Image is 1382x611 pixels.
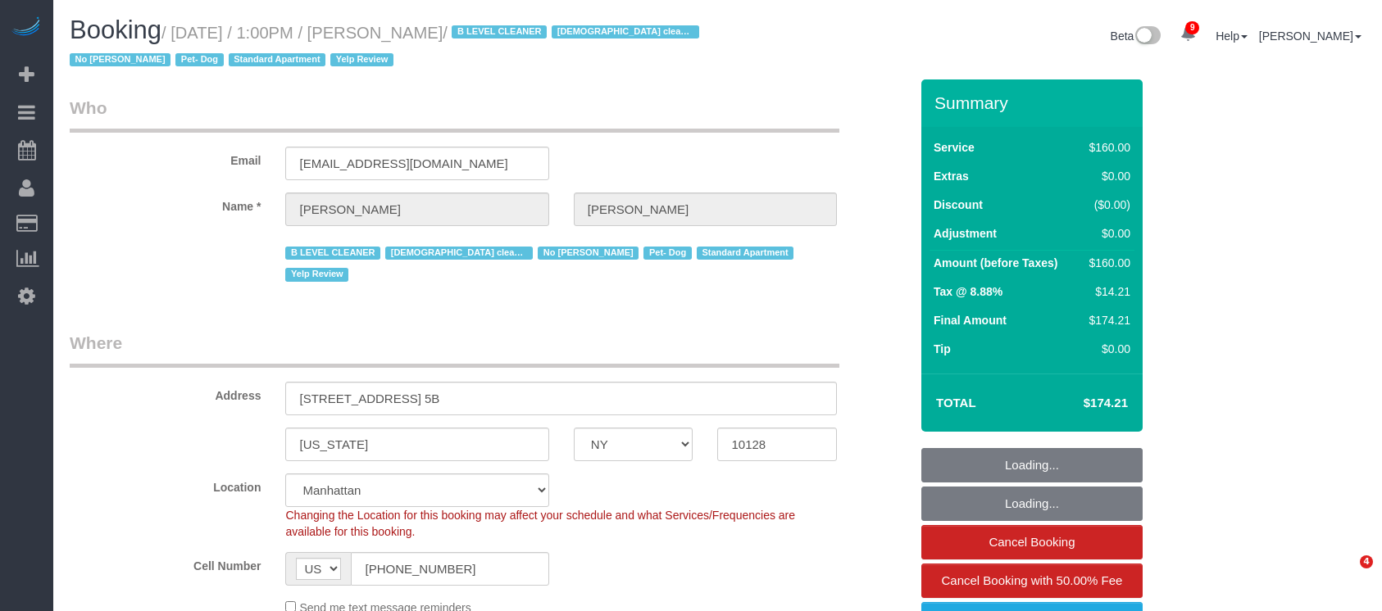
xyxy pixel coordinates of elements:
[1083,225,1130,242] div: $0.00
[934,312,1007,328] label: Final Amount
[934,197,983,213] label: Discount
[1034,396,1128,410] h4: $174.21
[1083,312,1130,328] div: $174.21
[934,283,1002,300] label: Tax @ 8.88%
[574,192,837,226] input: Last Name
[1360,555,1373,568] span: 4
[175,53,223,66] span: Pet- Dog
[452,25,547,38] span: B LEVEL CLEANER
[70,16,161,44] span: Booking
[717,428,837,461] input: Zip Code
[351,552,548,586] input: Cell Number
[285,428,548,461] input: City
[330,53,393,66] span: Yelp Review
[921,525,1143,559] a: Cancel Booking
[936,396,976,410] strong: Total
[70,24,704,70] small: / [DATE] / 1:00PM / [PERSON_NAME]
[385,247,533,260] span: [DEMOGRAPHIC_DATA] cleaner only
[1083,168,1130,184] div: $0.00
[934,341,951,357] label: Tip
[921,563,1143,598] a: Cancel Booking with 50.00% Fee
[1185,21,1199,34] span: 9
[942,573,1123,587] span: Cancel Booking with 50.00% Fee
[1083,341,1130,357] div: $0.00
[1083,197,1130,213] div: ($0.00)
[1083,255,1130,271] div: $160.00
[57,552,273,574] label: Cell Number
[1216,29,1248,43] a: Help
[285,509,795,538] span: Changing the Location for this booking may affect your schedule and what Services/Frequencies are...
[552,25,699,38] span: [DEMOGRAPHIC_DATA] cleaner only
[285,147,548,180] input: Email
[1111,29,1162,43] a: Beta
[57,382,273,404] label: Address
[643,247,691,260] span: Pet- Dog
[57,147,273,169] label: Email
[70,53,170,66] span: No [PERSON_NAME]
[285,192,548,226] input: First Name
[934,225,997,242] label: Adjustment
[1172,16,1204,52] a: 9
[934,139,975,156] label: Service
[1326,555,1366,595] iframe: Intercom live chat
[70,331,839,368] legend: Where
[538,247,639,260] span: No [PERSON_NAME]
[934,255,1057,271] label: Amount (before Taxes)
[1083,139,1130,156] div: $160.00
[934,93,1134,112] h3: Summary
[70,96,839,133] legend: Who
[697,247,794,260] span: Standard Apartment
[10,16,43,39] img: Automaid Logo
[57,473,273,496] label: Location
[285,268,348,281] span: Yelp Review
[1083,283,1130,300] div: $14.21
[1134,26,1161,48] img: New interface
[229,53,326,66] span: Standard Apartment
[934,168,969,184] label: Extras
[57,192,273,215] label: Name *
[1259,29,1362,43] a: [PERSON_NAME]
[285,247,380,260] span: B LEVEL CLEANER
